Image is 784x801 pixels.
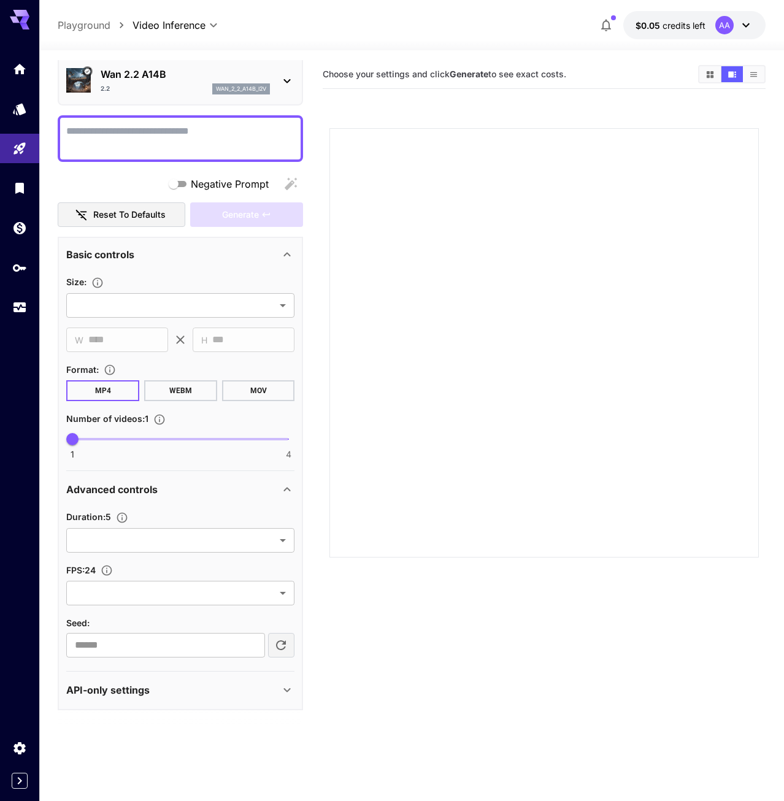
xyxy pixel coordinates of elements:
button: Set the fps [96,564,118,577]
iframe: Chat Widget [723,742,784,801]
button: Set the number of duration [111,512,133,524]
span: credits left [663,20,705,31]
div: Models [12,101,27,117]
span: Seed : [66,618,90,628]
button: Show media in list view [743,66,764,82]
button: Show media in grid view [699,66,721,82]
p: wan_2_2_a14b_i2v [216,85,266,93]
span: Video Inference [133,18,206,33]
b: Generate [450,69,488,79]
div: API-only settings [66,675,294,705]
button: Choose the file format for the output video. [99,364,121,376]
div: Show media in grid viewShow media in video viewShow media in list view [698,65,766,83]
span: Duration : 5 [66,512,111,522]
button: Reset to defaults [58,202,185,228]
p: Wan 2.2 A14B [101,67,270,82]
div: Usage [12,300,27,315]
div: Advanced controls [66,475,294,504]
button: Expand sidebar [12,773,28,789]
span: 4 [286,448,291,461]
p: 2.2 [101,84,110,93]
span: Size : [66,277,86,287]
span: Negative Prompt [191,177,269,191]
button: WEBM [144,380,217,401]
button: Specify how many videos to generate in a single request. Each video generation will be charged se... [148,413,171,426]
span: $0.05 [636,20,663,31]
p: API-only settings [66,683,150,697]
p: Advanced controls [66,482,158,497]
span: Format : [66,364,99,375]
button: Adjust the dimensions of the generated image by specifying its width and height in pixels, or sel... [86,277,109,289]
div: $0.05 [636,19,705,32]
div: Settings [12,740,27,756]
p: Basic controls [66,247,134,262]
div: Playground [12,141,27,156]
div: Verified workingWan 2.2 A14B2.2wan_2_2_a14b_i2v [66,62,294,99]
span: Choose your settings and click to see exact costs. [323,69,566,79]
button: Show media in video view [721,66,743,82]
button: Verified working [83,67,93,77]
span: W [75,333,83,347]
nav: breadcrumb [58,18,133,33]
button: MP4 [66,380,139,401]
span: H [201,333,207,347]
button: MOV [222,380,295,401]
div: Wallet [12,220,27,236]
button: $0.05AA [623,11,766,39]
div: AA [715,16,734,34]
div: Library [12,180,27,196]
div: Basic controls [66,240,294,269]
span: 1 [71,448,74,461]
a: Playground [58,18,110,33]
div: Home [12,61,27,77]
div: API Keys [12,260,27,275]
span: FPS : 24 [66,565,96,575]
span: Number of videos : 1 [66,413,148,424]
